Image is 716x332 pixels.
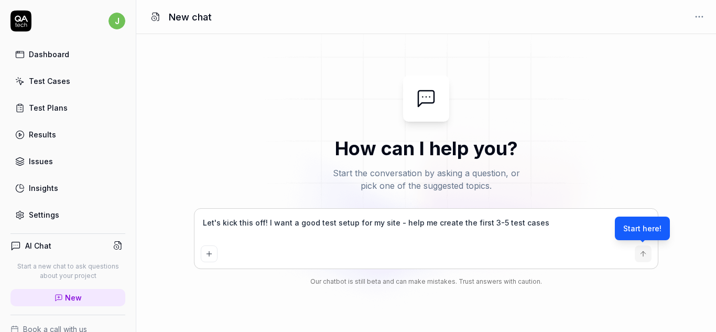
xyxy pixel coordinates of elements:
[10,151,125,172] a: Issues
[10,178,125,198] a: Insights
[169,10,212,24] h1: New chat
[10,98,125,118] a: Test Plans
[29,129,56,140] div: Results
[201,245,218,262] button: Add attachment
[10,205,125,225] a: Settings
[10,44,125,65] a: Dashboard
[615,217,670,240] div: Start here!
[29,102,68,113] div: Test Plans
[201,215,652,241] textarea: Let's kick this off! I want a good test setup for my site - help me create the first 3-5 test cases
[10,262,125,281] p: Start a new chat to ask questions about your project
[109,13,125,29] span: j
[29,209,59,220] div: Settings
[109,10,125,31] button: j
[29,76,70,87] div: Test Cases
[194,277,658,286] div: Our chatbot is still beta and can make mistakes. Trust answers with caution.
[29,183,58,194] div: Insights
[25,240,51,251] h4: AI Chat
[29,49,69,60] div: Dashboard
[29,156,53,167] div: Issues
[65,292,82,303] span: New
[10,71,125,91] a: Test Cases
[10,289,125,306] a: New
[10,124,125,145] a: Results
